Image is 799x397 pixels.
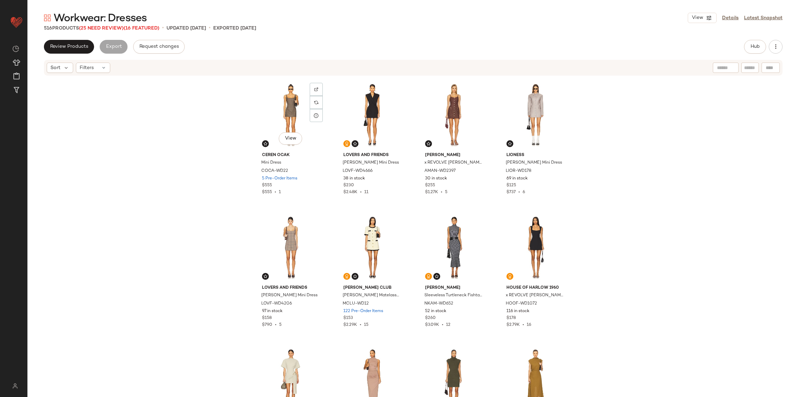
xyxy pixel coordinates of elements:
[501,213,570,282] img: HOOF-WD1072_V1.jpg
[527,323,531,327] span: 16
[520,323,527,327] span: •
[343,293,401,299] span: [PERSON_NAME] Matelasse Dress
[425,183,435,189] span: $255
[285,136,296,141] span: View
[261,301,292,307] span: LOVF-WD4206
[426,274,431,278] img: svg%3e
[213,25,256,32] p: Exported [DATE]
[506,301,537,307] span: HOOF-WD1072
[343,301,369,307] span: MCLU-WD12
[425,285,483,291] span: [PERSON_NAME]
[262,152,320,158] span: Ceren Ocak
[279,132,302,145] button: View
[688,13,717,23] button: View
[50,64,60,71] span: Sort
[353,142,357,146] img: svg%3e
[750,44,760,49] span: Hub
[353,274,357,278] img: svg%3e
[425,323,439,327] span: $3.09K
[506,168,532,174] span: LIOR-WD178
[50,44,88,49] span: Review Products
[263,274,267,278] img: svg%3e
[345,142,349,146] img: svg%3e
[425,315,436,321] span: $260
[424,160,482,166] span: x REVOLVE [PERSON_NAME] Dress
[722,14,739,22] a: Details
[54,12,147,25] span: Workwear: Dresses
[439,323,446,327] span: •
[343,152,401,158] span: Lovers and Friends
[80,64,94,71] span: Filters
[506,315,516,321] span: $178
[8,383,22,389] img: svg%3e
[343,190,357,195] span: $2.48K
[357,323,364,327] span: •
[262,183,272,189] span: $555
[44,25,159,32] div: Products
[343,160,399,166] span: [PERSON_NAME] Mini Dress
[256,80,326,150] img: COCA-WD22_V1.jpg
[12,45,19,52] img: svg%3e
[438,190,445,195] span: •
[343,315,353,321] span: $153
[343,176,365,182] span: 38 in stock
[262,176,297,182] span: 5 Pre-Order Items
[345,274,349,278] img: svg%3e
[338,213,407,282] img: MCLU-WD12_V1.jpg
[314,87,318,91] img: svg%3e
[256,213,326,282] img: LOVF-WD4206_V1.jpg
[44,40,94,54] button: Review Products
[506,152,564,158] span: LIONESS
[426,142,431,146] img: svg%3e
[343,168,373,174] span: LOVF-WD4666
[506,285,564,291] span: House of Harlow 1960
[506,323,520,327] span: $2.79K
[445,190,447,195] span: 5
[44,26,52,31] span: 516
[262,308,283,315] span: 97 in stock
[343,308,383,315] span: 122 Pre-Order Items
[263,142,267,146] img: svg%3e
[364,190,368,195] span: 11
[262,323,272,327] span: $790
[501,80,570,150] img: LIOR-WD178_V1.jpg
[162,24,164,32] span: •
[420,213,489,282] img: NKAM-WD652_V1.jpg
[279,190,281,195] span: 1
[314,100,318,104] img: svg%3e
[506,190,516,195] span: $737
[343,323,357,327] span: $2.29K
[209,24,210,32] span: •
[424,293,482,299] span: Sleeveless Turtleneck Fishtail Dress
[357,190,364,195] span: •
[424,301,453,307] span: NKAM-WD652
[261,293,318,299] span: [PERSON_NAME] Mini Dress
[272,190,279,195] span: •
[79,26,124,31] span: (25 Need Review)
[425,190,438,195] span: $1.27K
[744,14,783,22] a: Latest Snapshot
[508,142,512,146] img: svg%3e
[44,14,51,21] img: svg%3e
[446,323,450,327] span: 12
[506,160,562,166] span: [PERSON_NAME] Mini Dress
[420,80,489,150] img: AMAN-WD2397_V1.jpg
[261,160,281,166] span: Mini Dress
[10,15,23,29] img: heart_red.DM2ytmEG.svg
[435,274,439,278] img: svg%3e
[364,323,368,327] span: 15
[262,285,320,291] span: Lovers and Friends
[343,183,354,189] span: $230
[425,176,447,182] span: 30 in stock
[744,40,766,54] button: Hub
[338,80,407,150] img: LOVF-WD4666_V1.jpg
[506,176,528,182] span: 69 in stock
[523,190,525,195] span: 6
[425,308,446,315] span: 52 in stock
[424,168,456,174] span: AMAN-WD2397
[425,152,483,158] span: [PERSON_NAME]
[261,168,288,174] span: COCA-WD22
[506,308,529,315] span: 116 in stock
[124,26,159,31] span: (16 Featured)
[692,15,703,21] span: View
